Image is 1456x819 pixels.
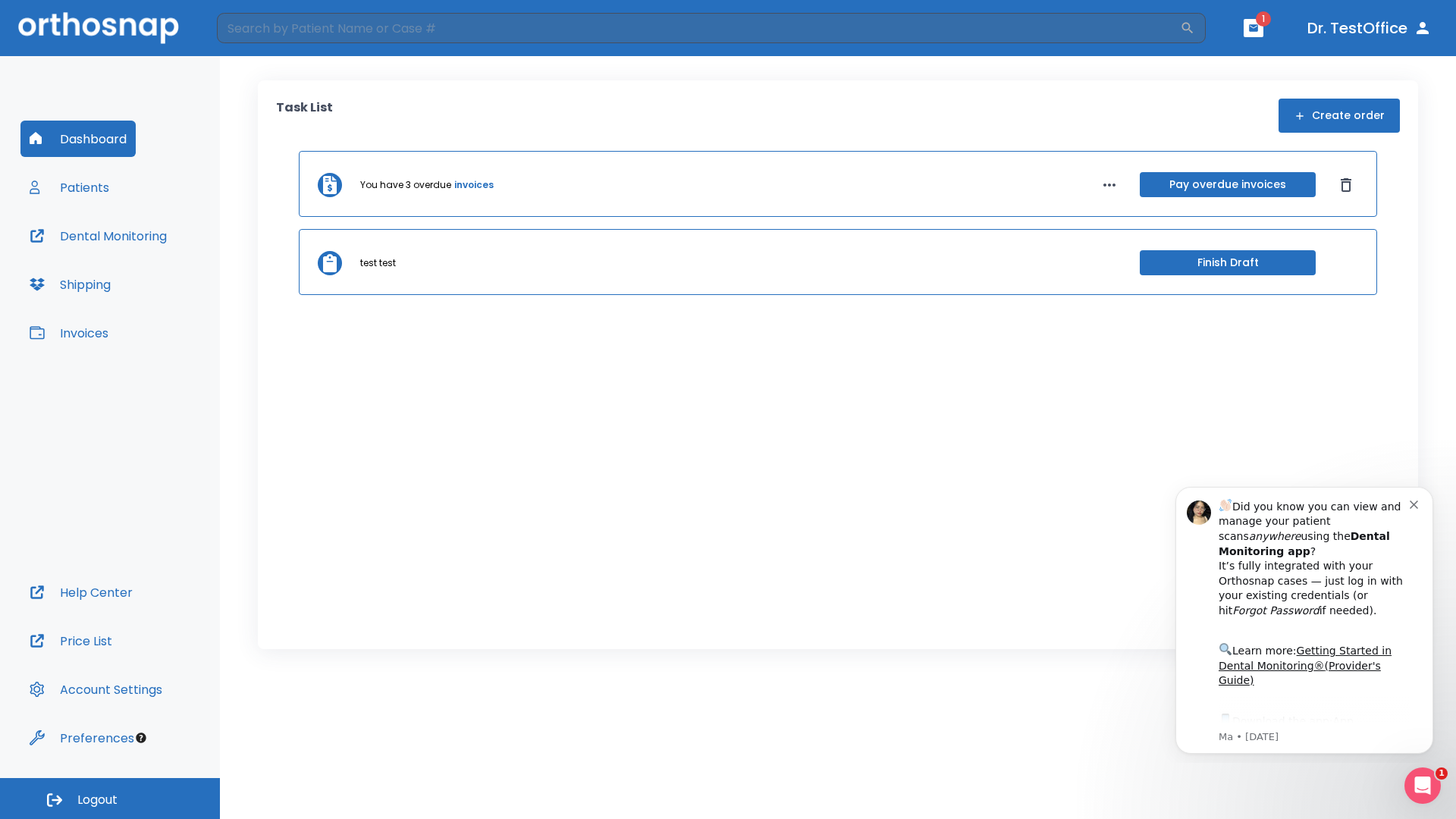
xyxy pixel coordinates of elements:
[20,671,171,708] button: Account Settings
[1404,767,1441,804] iframe: Intercom live chat
[217,13,1180,43] input: Search by Patient Name or Case #
[1436,767,1448,780] span: 1
[360,178,451,192] p: You have 3 overdue
[454,178,494,192] a: invoices
[1140,250,1316,275] button: Finish Draft
[276,99,333,133] p: Task List
[1140,172,1316,197] button: Pay overdue invoices
[360,256,396,270] p: test test
[20,623,121,659] button: Price List
[20,218,176,254] button: Dental Monitoring
[66,238,257,315] div: Download the app: | ​ Let us know if you need help getting started!
[20,315,118,351] button: Invoices
[20,121,136,157] button: Dashboard
[1301,14,1438,42] button: Dr. TestOffice
[66,257,257,271] p: Message from Ma, sent 5w ago
[66,242,201,269] a: App Store
[77,792,118,808] span: Logout
[1334,173,1358,197] button: Dismiss
[20,169,118,206] button: Patients
[18,12,179,43] img: Orthosnap
[134,731,148,745] div: Tooltip anchor
[20,266,120,303] button: Shipping
[257,24,269,36] button: Dismiss notification
[20,574,142,610] button: Help Center
[1256,11,1271,27] span: 1
[1153,473,1456,763] iframe: Intercom notifications message
[20,720,143,756] button: Preferences
[1279,99,1400,133] button: Create order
